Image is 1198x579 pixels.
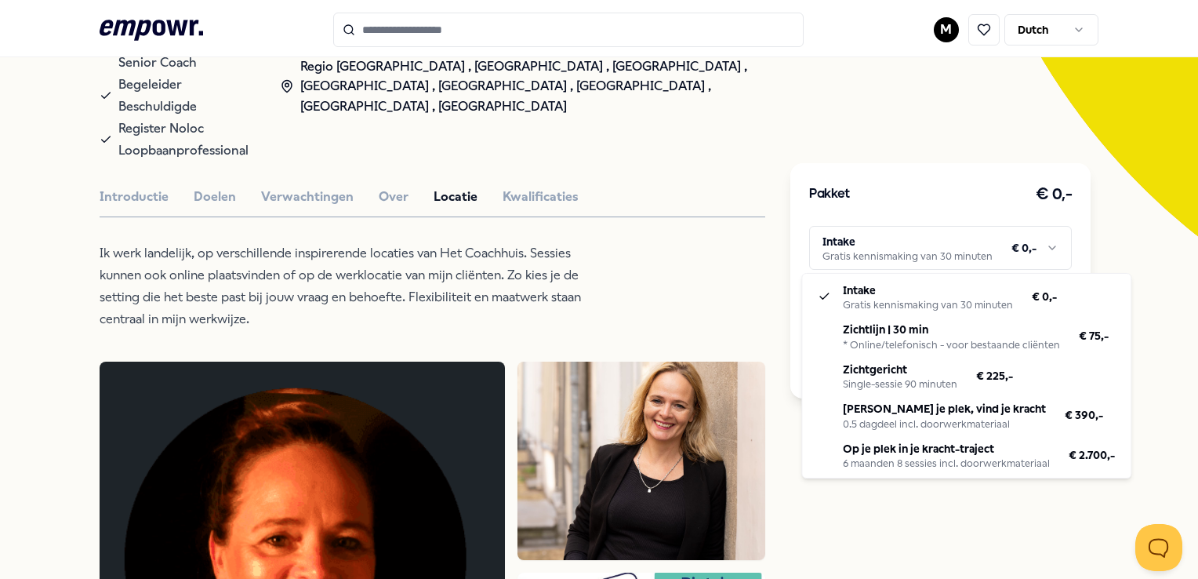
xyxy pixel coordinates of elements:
div: Single-sessie 90 minuten [843,378,957,391]
span: € 0,- [1032,288,1057,305]
p: Zichtgericht [843,361,957,378]
p: Op je plek in je kracht-traject [843,440,1050,457]
div: 0.5 dagdeel incl. doorwerkmateriaal [843,418,1046,431]
p: [PERSON_NAME] je plek, vind je kracht [843,400,1046,417]
div: Gratis kennismaking van 30 minuten [843,299,1013,311]
div: * Online/telefonisch - voor bestaande cliënten [843,339,1060,351]
p: Intake [843,282,1013,299]
p: Zichtlijn | 30 min [843,321,1060,338]
span: € 225,- [976,367,1013,384]
div: 6 maanden 8 sessies incl. doorwerkmateriaal [843,457,1050,470]
span: € 2.700,- [1069,446,1115,464]
span: € 75,- [1079,327,1109,344]
span: € 390,- [1065,406,1103,424]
